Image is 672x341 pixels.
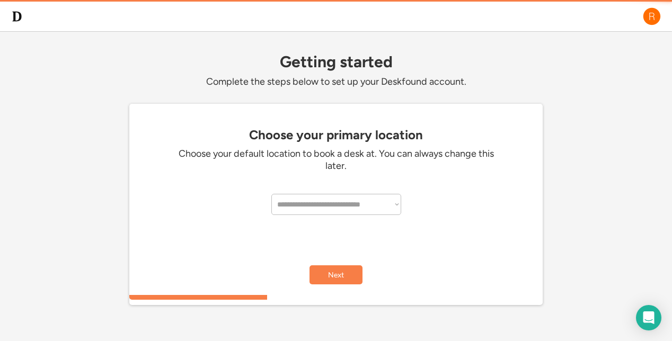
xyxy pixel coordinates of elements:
[310,265,362,284] button: Next
[11,10,23,23] img: d-whitebg.png
[129,76,543,88] div: Complete the steps below to set up your Deskfound account.
[642,7,661,26] img: R.png
[129,53,543,70] div: Getting started
[636,305,661,330] div: Open Intercom Messenger
[135,128,537,142] div: Choose your primary location
[131,295,545,300] div: 33.3333333333333%
[177,148,495,173] div: Choose your default location to book a desk at. You can always change this later.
